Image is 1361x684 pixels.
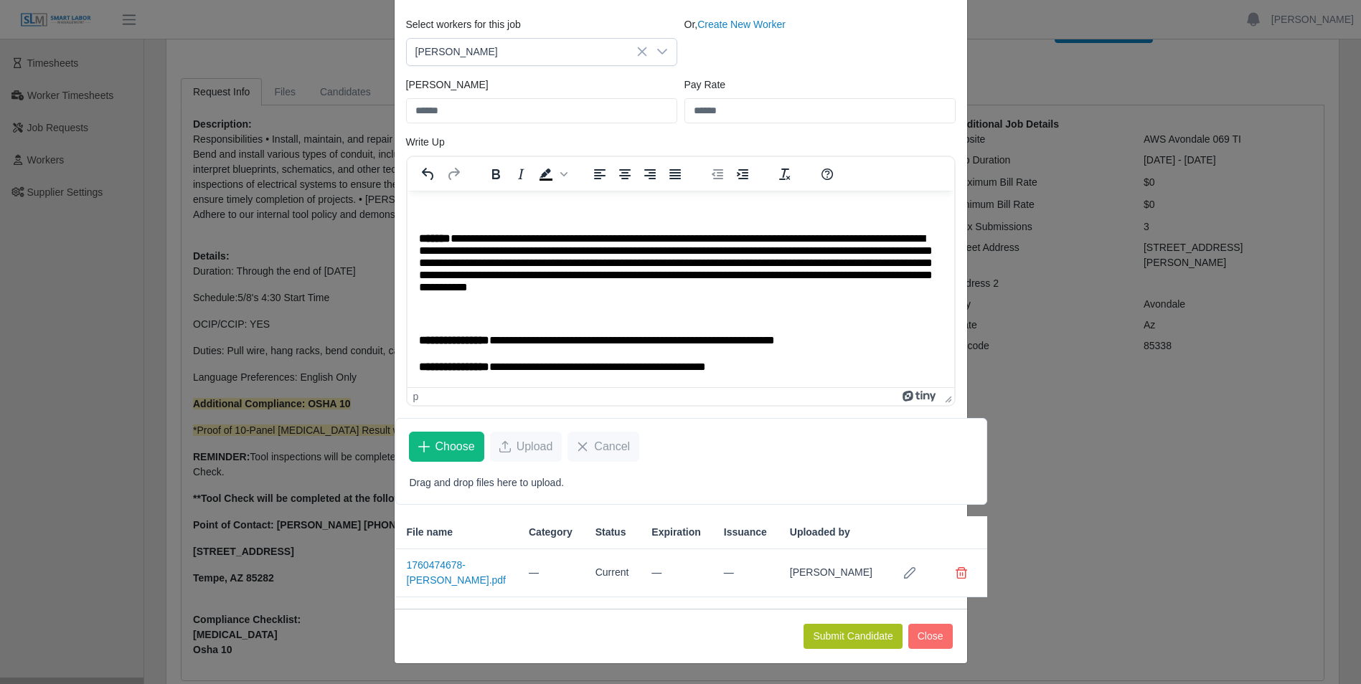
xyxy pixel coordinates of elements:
[613,164,637,184] button: Align center
[595,525,626,540] span: Status
[407,525,453,540] span: File name
[815,164,839,184] button: Help
[947,559,976,587] button: Delete file
[435,438,475,455] span: Choose
[778,549,884,597] td: [PERSON_NAME]
[638,164,662,184] button: Align right
[939,388,954,405] div: Press the Up and Down arrow keys to resize the editor.
[730,164,755,184] button: Increase indent
[441,164,466,184] button: Redo
[773,164,797,184] button: Clear formatting
[410,475,973,490] p: Drag and drop files here to upload.
[640,549,712,597] td: —
[509,164,533,184] button: Italic
[584,549,641,597] td: Current
[407,559,507,586] a: 1760474678-[PERSON_NAME].pdf
[407,39,648,65] span: Jose Marin
[712,549,778,597] td: —
[408,191,954,387] iframe: Rich Text Area
[517,438,553,455] span: Upload
[724,525,767,540] span: Issuance
[484,164,508,184] button: Bold
[908,624,953,649] button: Close
[406,17,521,32] label: Select workers for this job
[529,525,573,540] span: Category
[534,164,570,184] div: Background color Black
[790,525,850,540] span: Uploaded by
[517,549,584,597] td: —
[903,391,938,402] a: Powered by Tiny
[895,559,924,587] button: Row Edit
[406,77,489,92] label: [PERSON_NAME]
[804,624,902,649] button: Submit Candidate
[406,135,445,150] label: Write Up
[697,19,786,30] a: Create New Worker
[568,432,639,462] button: Cancel
[588,164,612,184] button: Align left
[594,438,630,455] span: Cancel
[413,391,419,402] div: p
[490,432,562,462] button: Upload
[416,164,441,184] button: Undo
[409,432,484,462] button: Choose
[663,164,687,184] button: Justify
[651,525,700,540] span: Expiration
[684,77,726,92] label: Pay Rate
[705,164,730,184] button: Decrease indent
[681,17,959,66] div: Or,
